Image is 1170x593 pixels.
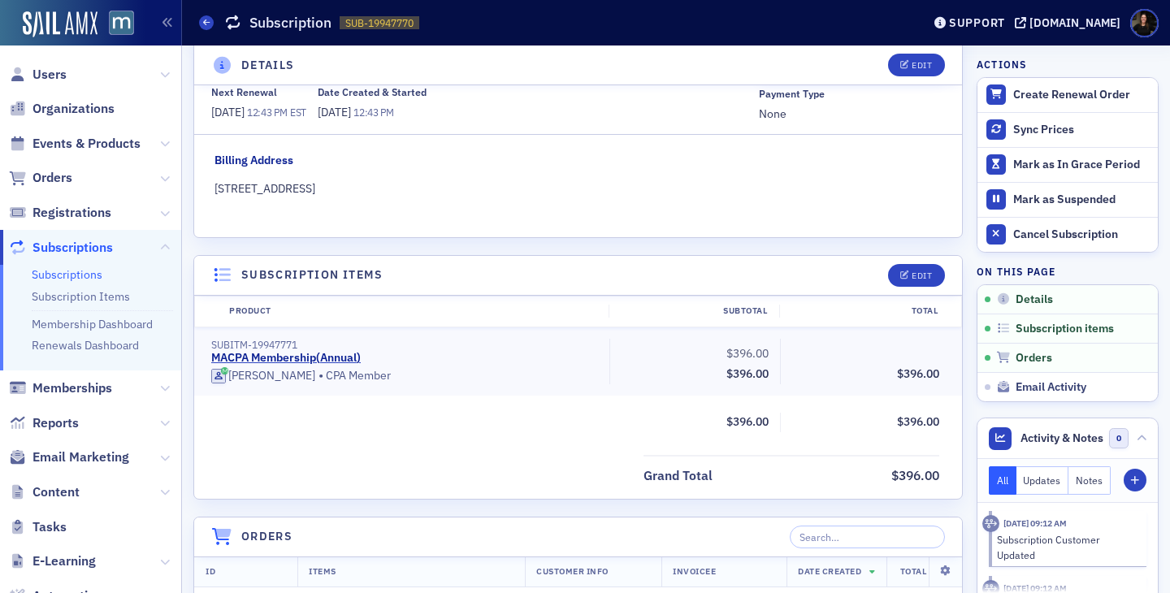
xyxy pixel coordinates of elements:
[9,66,67,84] a: Users
[9,135,141,153] a: Events & Products
[9,448,129,466] a: Email Marketing
[206,565,215,577] span: ID
[1020,430,1103,447] span: Activity & Notes
[759,88,825,100] div: Payment Type
[726,346,769,361] span: $396.00
[214,152,293,169] div: Billing Address
[1013,88,1150,102] div: Create Renewal Order
[309,565,336,577] span: Items
[32,518,67,536] span: Tasks
[1016,322,1114,336] span: Subscription items
[1068,466,1111,495] button: Notes
[109,11,134,36] img: SailAMX
[1003,517,1067,529] time: 9/16/2025 09:12 AM
[288,106,307,119] span: EST
[977,217,1158,252] button: Cancel Subscription
[897,414,939,429] span: $396.00
[643,466,713,486] div: Grand Total
[211,369,315,383] a: [PERSON_NAME]
[912,61,932,70] div: Edit
[32,338,139,353] a: Renewals Dashboard
[1015,17,1126,28] button: [DOMAIN_NAME]
[1013,193,1150,207] div: Mark as Suspended
[9,239,113,257] a: Subscriptions
[345,16,414,30] span: SUB-19947770
[9,204,111,222] a: Registrations
[318,86,427,98] div: Date Created & Started
[726,414,769,429] span: $396.00
[977,182,1158,217] button: Mark as Suspended
[32,379,112,397] span: Memberships
[1016,351,1052,366] span: Orders
[211,86,277,98] div: Next Renewal
[32,552,96,570] span: E-Learning
[241,266,383,284] h4: Subscription items
[32,239,113,257] span: Subscriptions
[211,339,598,351] div: SUBITM-19947771
[32,66,67,84] span: Users
[726,366,769,381] span: $396.00
[897,366,939,381] span: $396.00
[211,368,598,384] div: CPA Member
[353,106,394,119] span: 12:43 PM
[977,264,1159,279] h4: On this page
[1013,227,1150,242] div: Cancel Subscription
[888,54,944,76] button: Edit
[211,351,361,366] a: MACPA Membership(Annual)
[32,317,153,331] a: Membership Dashboard
[912,271,932,280] div: Edit
[977,57,1027,71] h4: Actions
[790,526,945,548] input: Search…
[97,11,134,38] a: View Homepage
[1013,158,1150,172] div: Mark as In Grace Period
[9,100,115,118] a: Organizations
[779,305,950,318] div: Total
[949,15,1005,30] div: Support
[1016,466,1069,495] button: Updates
[23,11,97,37] img: SailAMX
[9,379,112,397] a: Memberships
[9,518,67,536] a: Tasks
[318,368,323,384] span: •
[888,264,944,287] button: Edit
[982,515,999,532] div: Activity
[900,565,927,577] span: Total
[32,135,141,153] span: Events & Products
[241,528,292,545] h4: Orders
[643,466,718,486] span: Grand Total
[977,112,1158,147] button: Sync Prices
[214,180,942,197] div: [STREET_ADDRESS]
[1109,428,1129,448] span: 0
[32,204,111,222] span: Registrations
[673,565,716,577] span: Invoicee
[9,552,96,570] a: E-Learning
[249,13,331,32] h1: Subscription
[989,466,1016,495] button: All
[32,267,102,282] a: Subscriptions
[1016,292,1053,307] span: Details
[1013,123,1150,137] div: Sync Prices
[211,105,247,119] span: [DATE]
[536,565,609,577] span: Customer Info
[241,57,295,74] h4: Details
[891,467,939,483] span: $396.00
[1130,9,1159,37] span: Profile
[32,448,129,466] span: Email Marketing
[9,414,79,432] a: Reports
[32,414,79,432] span: Reports
[32,483,80,501] span: Content
[32,100,115,118] span: Organizations
[218,305,609,318] div: Product
[1029,15,1120,30] div: [DOMAIN_NAME]
[1016,380,1086,395] span: Email Activity
[609,305,779,318] div: Subtotal
[9,169,72,187] a: Orders
[247,106,288,119] span: 12:43 PM
[228,369,315,383] div: [PERSON_NAME]
[759,106,945,123] span: None
[318,105,353,119] span: [DATE]
[9,483,80,501] a: Content
[32,169,72,187] span: Orders
[977,147,1158,182] button: Mark as In Grace Period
